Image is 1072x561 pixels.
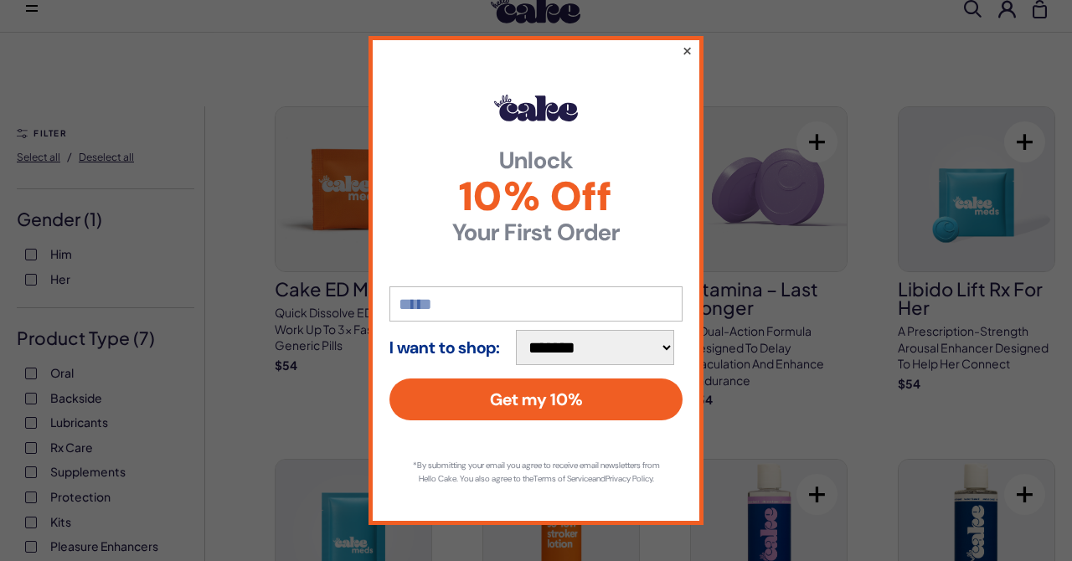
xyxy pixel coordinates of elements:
[389,338,500,357] strong: I want to shop:
[389,221,683,244] strong: Your First Order
[389,177,683,217] span: 10% Off
[389,378,683,420] button: Get my 10%
[533,473,592,484] a: Terms of Service
[389,149,683,172] strong: Unlock
[406,459,666,486] p: *By submitting your email you agree to receive email newsletters from Hello Cake. You also agree ...
[494,95,578,121] img: Hello Cake
[606,473,652,484] a: Privacy Policy
[682,40,693,60] button: ×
